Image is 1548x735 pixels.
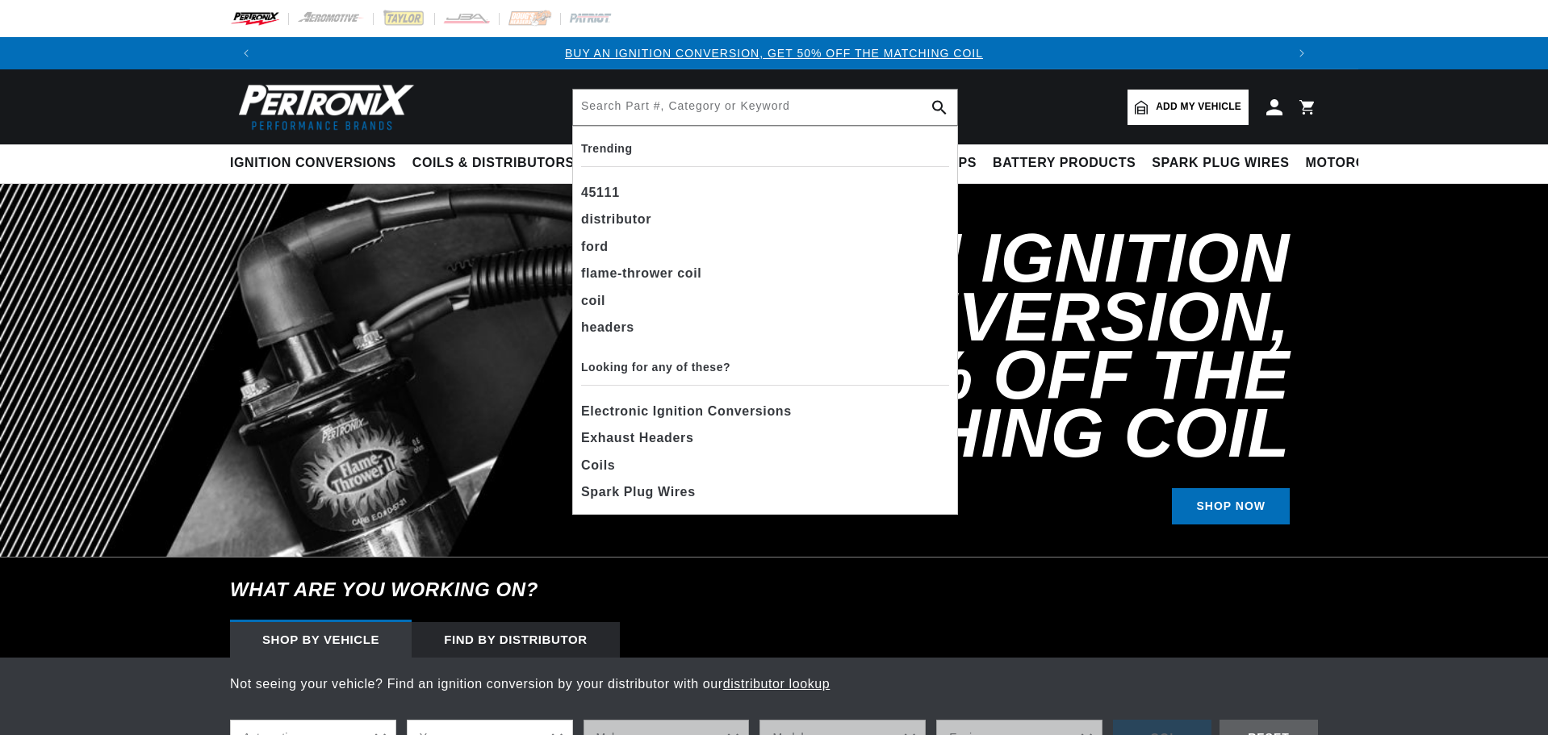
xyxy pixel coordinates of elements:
div: Find by Distributor [412,622,620,658]
summary: Motorcycle [1298,144,1410,182]
a: SHOP NOW [1172,488,1290,524]
span: Spark Plug Wires [1152,155,1289,172]
b: Looking for any of these? [581,361,730,374]
h6: What are you working on? [190,558,1358,622]
b: Trending [581,142,633,155]
div: distributor [581,206,949,233]
span: Motorcycle [1306,155,1402,172]
summary: Ignition Conversions [230,144,404,182]
slideshow-component: Translation missing: en.sections.announcements.announcement_bar [190,37,1358,69]
span: Battery Products [993,155,1136,172]
button: Translation missing: en.sections.announcements.previous_announcement [230,37,262,69]
summary: Coils & Distributors [404,144,583,182]
div: coil [581,287,949,315]
span: Exhaust Headers [581,427,693,449]
span: Spark Plug Wires [581,481,696,503]
div: ford [581,233,949,261]
summary: Spark Plug Wires [1144,144,1297,182]
div: flame-thrower coil [581,260,949,287]
a: Add my vehicle [1128,90,1249,125]
span: Coils & Distributors [412,155,575,172]
button: Translation missing: en.sections.announcements.next_announcement [1286,37,1318,69]
span: Electronic Ignition Conversions [581,400,792,423]
button: search button [922,90,957,125]
a: distributor lookup [723,677,830,691]
input: Search Part #, Category or Keyword [573,90,957,125]
a: BUY AN IGNITION CONVERSION, GET 50% OFF THE MATCHING COIL [565,47,983,60]
div: Announcement [262,44,1286,62]
div: headers [581,314,949,341]
img: Pertronix [230,79,416,135]
div: 45111 [581,179,949,207]
div: 1 of 3 [262,44,1286,62]
div: Shop by vehicle [230,622,412,658]
p: Not seeing your vehicle? Find an ignition conversion by your distributor with our [230,674,1318,695]
span: Ignition Conversions [230,155,396,172]
span: Add my vehicle [1156,99,1241,115]
span: Coils [581,454,615,477]
summary: Battery Products [985,144,1144,182]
